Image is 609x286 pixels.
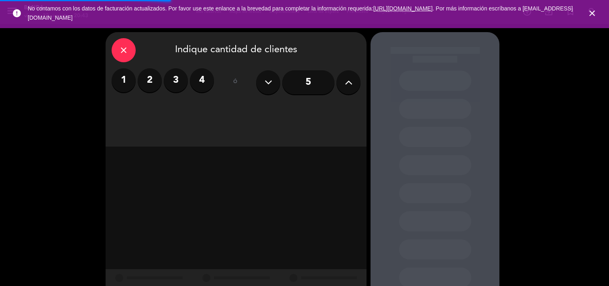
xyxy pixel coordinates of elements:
span: No contamos con los datos de facturación actualizados. Por favor use este enlance a la brevedad p... [28,5,573,21]
a: . Por más información escríbanos a [EMAIL_ADDRESS][DOMAIN_NAME] [28,5,573,21]
i: close [119,45,128,55]
i: error [12,8,22,18]
label: 4 [190,68,214,92]
div: Indique cantidad de clientes [112,38,361,62]
label: 1 [112,68,136,92]
div: ó [222,68,248,96]
i: close [587,8,597,18]
label: 2 [138,68,162,92]
a: [URL][DOMAIN_NAME] [373,5,433,12]
label: 3 [164,68,188,92]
